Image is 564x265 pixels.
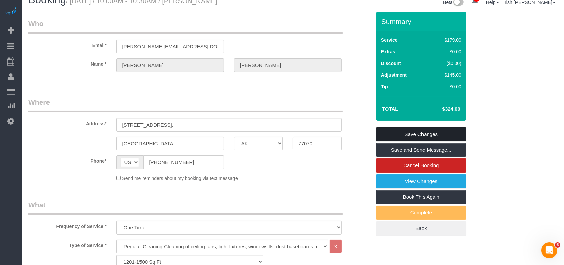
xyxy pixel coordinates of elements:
[28,19,343,34] legend: Who
[23,240,111,249] label: Type of Service *
[376,127,466,141] a: Save Changes
[116,40,224,53] input: Email*
[143,155,224,169] input: Phone*
[430,37,461,43] div: $179.00
[122,176,238,181] span: Send me reminders about my booking via text message
[430,48,461,55] div: $0.00
[116,58,224,72] input: First Name*
[23,118,111,127] label: Address*
[28,97,343,112] legend: Where
[28,200,343,215] legend: What
[381,48,395,55] label: Extras
[23,58,111,67] label: Name *
[23,155,111,164] label: Phone*
[555,242,560,248] span: 6
[376,158,466,173] a: Cancel Booking
[116,137,224,150] input: City*
[541,242,557,258] iframe: Intercom live chat
[234,58,342,72] input: Last Name*
[381,83,388,90] label: Tip
[376,143,466,157] a: Save and Send Message...
[376,174,466,188] a: View Changes
[430,60,461,67] div: ($0.00)
[376,190,466,204] a: Book This Again
[381,60,401,67] label: Discount
[430,83,461,90] div: $0.00
[381,72,407,78] label: Adjustment
[381,37,398,43] label: Service
[4,7,17,16] img: Automaid Logo
[293,137,342,150] input: Zip Code*
[23,40,111,49] label: Email*
[382,106,398,112] strong: Total
[23,221,111,230] label: Frequency of Service *
[376,221,466,236] a: Back
[381,18,463,25] h3: Summary
[422,106,460,112] h4: $324.00
[430,72,461,78] div: $145.00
